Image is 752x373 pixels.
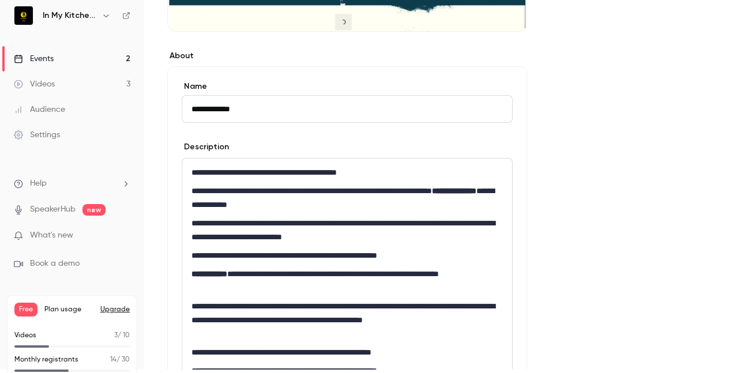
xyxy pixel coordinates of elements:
div: Videos [14,78,55,90]
p: Monthly registrants [14,355,78,365]
label: Name [182,81,513,92]
span: new [82,204,106,216]
h6: In My Kitchen With [PERSON_NAME] [43,10,97,21]
span: 3 [114,332,118,339]
div: Settings [14,129,60,141]
span: Help [30,178,47,190]
span: What's new [30,229,73,242]
label: Description [182,141,229,153]
a: SpeakerHub [30,204,76,216]
iframe: Noticeable Trigger [116,231,130,241]
div: Events [14,53,54,65]
div: Audience [14,104,65,115]
li: help-dropdown-opener [14,178,130,190]
span: 14 [110,356,116,363]
span: Book a demo [30,258,80,270]
button: Upgrade [100,305,130,314]
p: / 10 [114,330,130,341]
p: Videos [14,330,36,341]
span: Plan usage [44,305,93,314]
span: Free [14,303,37,317]
p: / 30 [110,355,130,365]
img: In My Kitchen With Yvonne [14,6,33,25]
label: About [167,50,527,62]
